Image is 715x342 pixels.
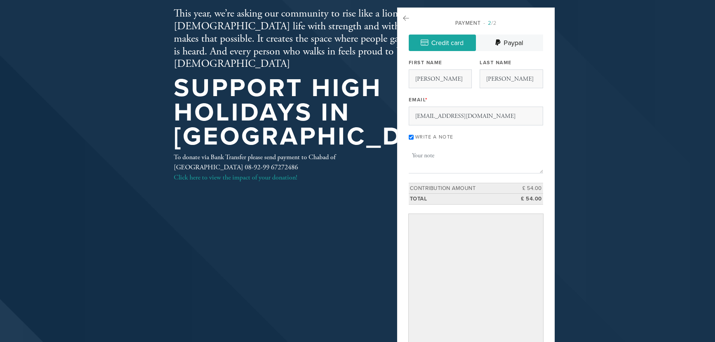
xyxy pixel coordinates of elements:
label: Last Name [480,59,512,66]
td: Total [409,194,509,205]
td: £ 54.00 [509,183,543,194]
a: Credit card [409,35,476,51]
span: /2 [483,20,497,26]
div: To donate via Bank Transfer please send payment to Chabad of [GEOGRAPHIC_DATA] 08-92-99 67272486 [174,152,373,182]
td: Contribution Amount [409,183,509,194]
span: 2 [488,20,491,26]
h1: Support High Holidays in [GEOGRAPHIC_DATA] [174,76,464,149]
a: Click here to view the impact of your donation! [174,173,297,182]
a: Paypal [476,35,543,51]
label: Email [409,96,428,103]
td: £ 54.00 [509,194,543,205]
label: First Name [409,59,443,66]
div: Payment [409,19,543,27]
label: Write a note [415,134,453,140]
span: This field is required. [425,97,428,103]
h2: This year, we’re asking our community to rise like a lion. To live [DEMOGRAPHIC_DATA] life with s... [174,8,464,71]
